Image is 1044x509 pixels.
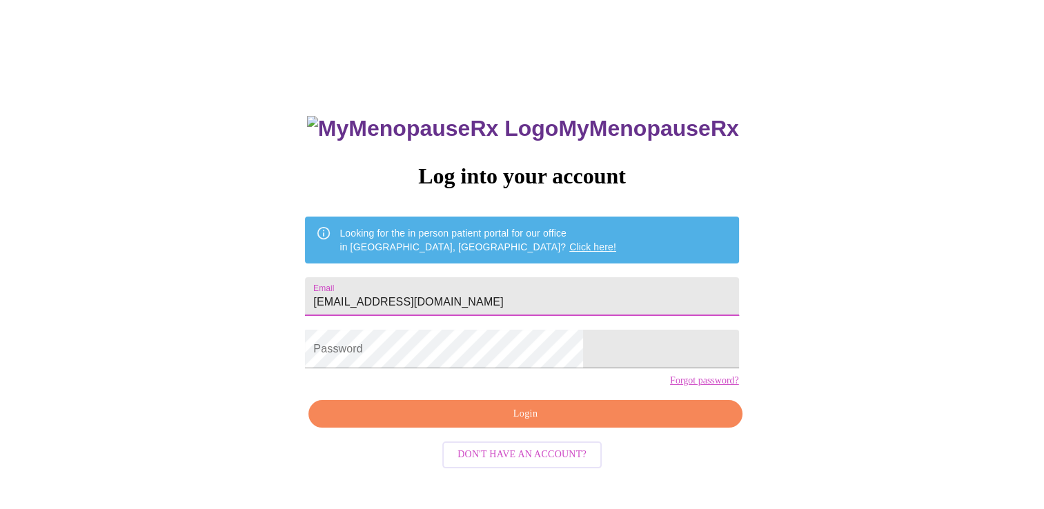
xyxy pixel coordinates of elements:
[569,241,616,252] a: Click here!
[324,406,726,423] span: Login
[457,446,587,463] span: Don't have an account?
[670,375,739,386] a: Forgot password?
[439,448,605,459] a: Don't have an account?
[442,441,602,468] button: Don't have an account?
[307,116,558,141] img: MyMenopauseRx Logo
[339,221,616,259] div: Looking for the in person patient portal for our office in [GEOGRAPHIC_DATA], [GEOGRAPHIC_DATA]?
[305,163,738,189] h3: Log into your account
[308,400,742,428] button: Login
[307,116,739,141] h3: MyMenopauseRx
